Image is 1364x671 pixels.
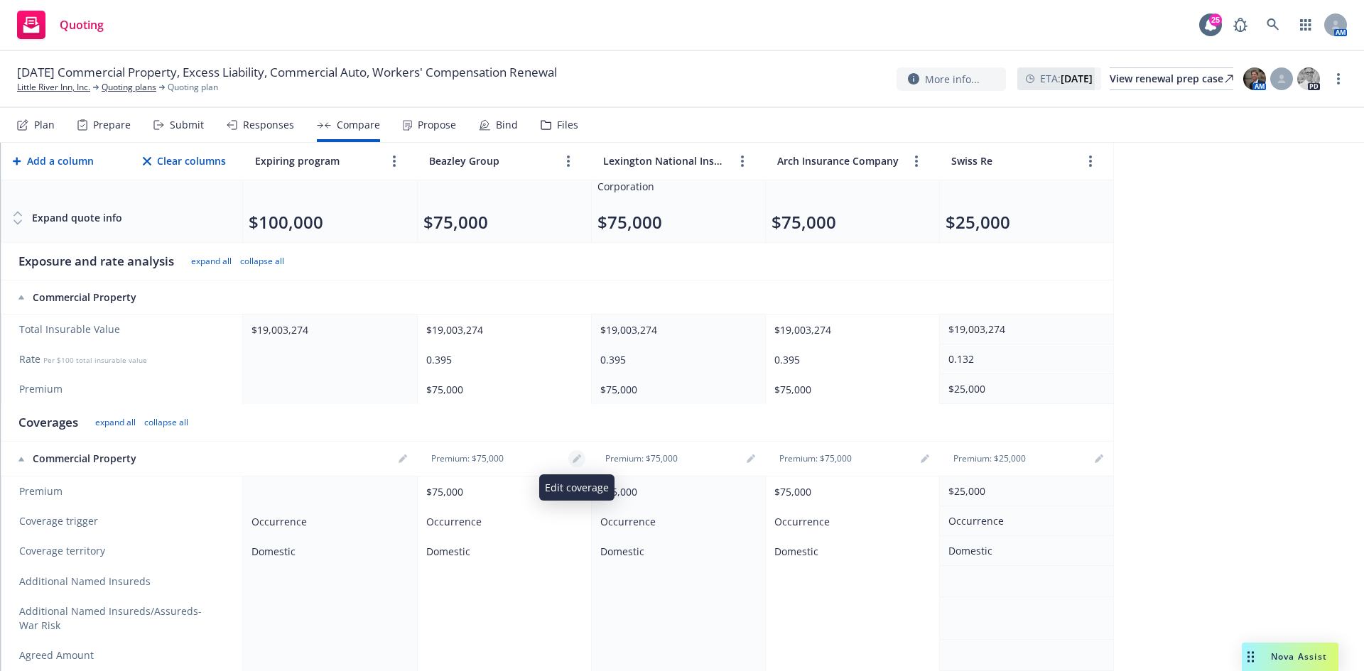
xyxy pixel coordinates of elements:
button: Nova Assist [1242,643,1338,671]
span: Agreed Amount [19,648,94,662]
span: Per $100 total insurable value [43,355,147,365]
span: Premium [19,484,228,498]
a: View renewal prep case [1110,67,1233,90]
a: more [734,153,751,170]
div: $25,000 [948,484,1099,498]
div: 0.395 [600,352,751,367]
a: more [386,153,403,170]
div: View renewal prep case [1110,68,1233,89]
span: [DATE] Commercial Property, Excess Liability, Commercial Auto, Workers' Compensation Renewal [17,64,557,81]
div: Total premium (click to edit billing info) [597,211,745,234]
a: editPencil [742,450,759,467]
div: Occurrence [774,514,925,529]
button: collapse all [144,417,188,428]
div: $75,000 [600,484,751,499]
div: Domestic [774,544,925,559]
a: Little River Inn, Inc. [17,81,90,94]
button: $75,000 [423,211,488,234]
div: Exposure and rate analysis [18,253,174,270]
span: Additional Named Insureds/Assureds- War Risk [19,604,211,633]
a: Quoting plans [102,81,156,94]
img: photo [1297,67,1320,90]
div: Occurrence [948,513,1099,528]
button: $75,000 [597,211,662,234]
button: More info... [897,67,1006,91]
div: Commercial Property [18,290,229,305]
div: Commercial Property [18,452,229,466]
span: Additional Named Insureds [19,574,211,589]
button: expand all [191,256,232,267]
div: Domestic [426,544,577,559]
a: Quoting [11,5,109,45]
div: $75,000 [426,484,577,499]
div: Compare [337,119,380,131]
div: Occurrence [426,514,577,529]
button: $75,000 [772,211,836,234]
span: ETA : [1040,71,1093,86]
input: Expiring program [251,151,380,171]
a: more [560,153,577,170]
a: editPencil [394,450,411,467]
a: Report a Bug [1226,11,1255,39]
button: $25,000 [946,211,1010,234]
div: Prepare [93,119,131,131]
div: 0.132 [948,351,1099,366]
input: Arch Insurance Company [774,151,902,171]
div: $75,000 [426,382,577,397]
span: More info... [925,72,980,87]
a: more [1330,70,1347,87]
div: Premium: $75,000 [423,453,512,464]
a: editPencil [568,450,585,467]
div: $19,003,274 [251,322,403,337]
span: Quoting plan [168,81,218,94]
div: $75,000 [774,382,925,397]
div: Coverages [18,414,78,431]
a: editPencil [916,450,933,467]
div: Premium: $75,000 [771,453,860,464]
div: $75,000 [600,382,751,397]
span: Nova Assist [1271,650,1327,662]
div: 0.395 [774,352,925,367]
div: Premium: $25,000 [945,453,1034,464]
div: Bind [496,119,518,131]
span: Premium [19,382,228,396]
div: $75,000 [774,484,925,499]
div: Occurrence [251,514,403,529]
div: Submit [170,119,204,131]
button: Add a column [10,147,97,175]
div: $25,000 [948,381,1099,396]
div: Total premium (click to edit billing info) [249,211,397,234]
a: more [1082,153,1099,170]
input: Swiss Re [948,151,1076,171]
img: photo [1243,67,1266,90]
div: Plan [34,119,55,131]
span: Rate [19,352,228,366]
button: expand all [95,417,136,428]
div: Responses [243,119,294,131]
div: Total premium (click to edit billing info) [772,211,919,234]
div: Total premium (click to edit billing info) [946,211,1093,234]
div: Occurrence [600,514,751,529]
span: Total Insurable Value [19,322,228,337]
div: $19,003,274 [774,322,925,337]
div: 25 [1209,13,1222,26]
a: more [908,153,925,170]
div: 0.395 [426,352,577,367]
span: Quoting [60,19,104,31]
div: Propose [418,119,456,131]
span: Coverage trigger [19,514,228,528]
a: Switch app [1292,11,1320,39]
div: Premium: $75,000 [597,453,686,464]
button: collapse all [240,256,284,267]
div: Domestic [948,543,1099,558]
div: Total premium (click to edit billing info) [423,211,571,234]
div: Domestic [251,544,403,559]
